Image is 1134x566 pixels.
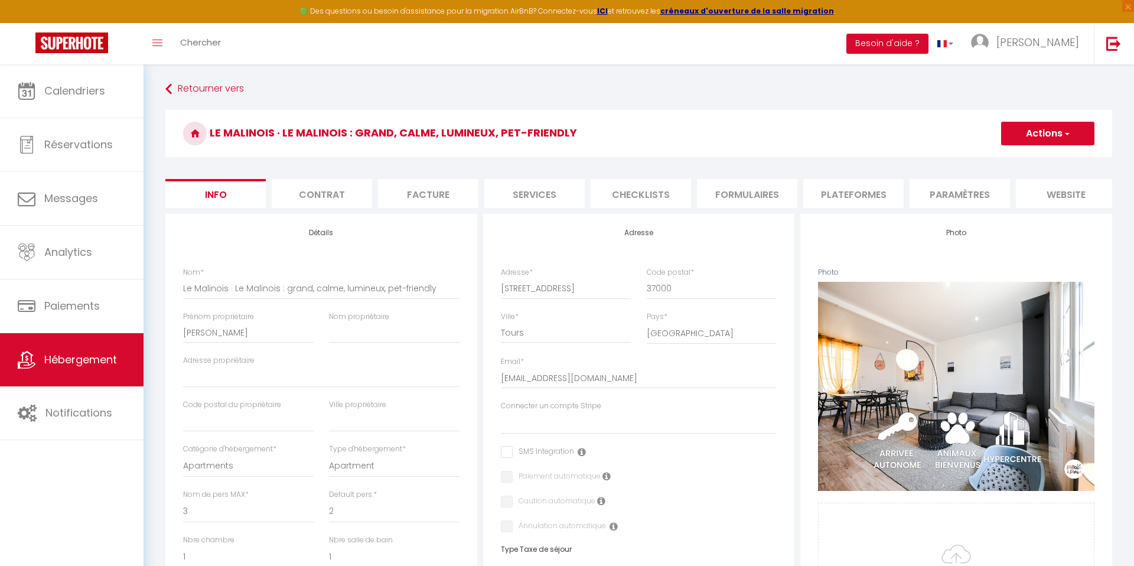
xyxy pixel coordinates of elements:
[272,179,372,208] li: Contrat
[501,267,533,278] label: Adresse
[35,32,108,53] img: Super Booking
[501,401,601,412] label: Connecter un compte Stripe
[513,471,601,484] label: Paiement automatique
[971,34,989,51] img: ...
[180,36,221,48] span: Chercher
[329,535,393,546] label: Nbre salle de bain
[1106,36,1121,51] img: logout
[501,356,524,367] label: Email
[183,399,281,411] label: Code postal du propriétaire
[846,34,928,54] button: Besoin d'aide ?
[329,489,377,500] label: Default pers.
[910,179,1010,208] li: Paramètres
[329,399,386,411] label: Ville propriétaire
[484,179,585,208] li: Services
[660,6,834,16] a: créneaux d'ouverture de la salle migration
[183,444,276,455] label: Catégorie d'hébergement
[501,545,777,554] h6: Type Taxe de séjour
[697,179,797,208] li: Formulaires
[329,311,389,323] label: Nom propriétaire
[501,311,519,323] label: Ville
[183,267,204,278] label: Nom
[45,405,112,420] span: Notifications
[44,191,98,206] span: Messages
[183,535,234,546] label: Nbre chambre
[962,23,1094,64] a: ... [PERSON_NAME]
[44,137,113,152] span: Réservations
[647,311,667,323] label: Pays
[165,110,1112,157] h3: Le Malinois · Le Malinois : grand, calme, lumineux, pet-friendly
[171,23,230,64] a: Chercher
[803,179,904,208] li: Plateformes
[183,229,460,237] h4: Détails
[1084,513,1125,557] iframe: Chat
[1001,122,1094,145] button: Actions
[44,352,117,367] span: Hébergement
[9,5,45,40] button: Ouvrir le widget de chat LiveChat
[183,489,249,500] label: Nom de pers MAX
[44,298,100,313] span: Paiements
[44,245,92,259] span: Analytics
[501,229,777,237] h4: Adresse
[329,444,406,455] label: Type d'hébergement
[183,311,254,323] label: Prénom propriétaire
[996,35,1079,50] span: [PERSON_NAME]
[591,179,691,208] li: Checklists
[513,496,595,509] label: Caution automatique
[597,6,608,16] a: ICI
[44,83,105,98] span: Calendriers
[165,79,1112,100] a: Retourner vers
[165,179,266,208] li: Info
[647,267,694,278] label: Code postal
[183,355,255,366] label: Adresse propriétaire
[818,267,839,278] label: Photo
[1016,179,1116,208] li: website
[818,229,1094,237] h4: Photo
[378,179,478,208] li: Facture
